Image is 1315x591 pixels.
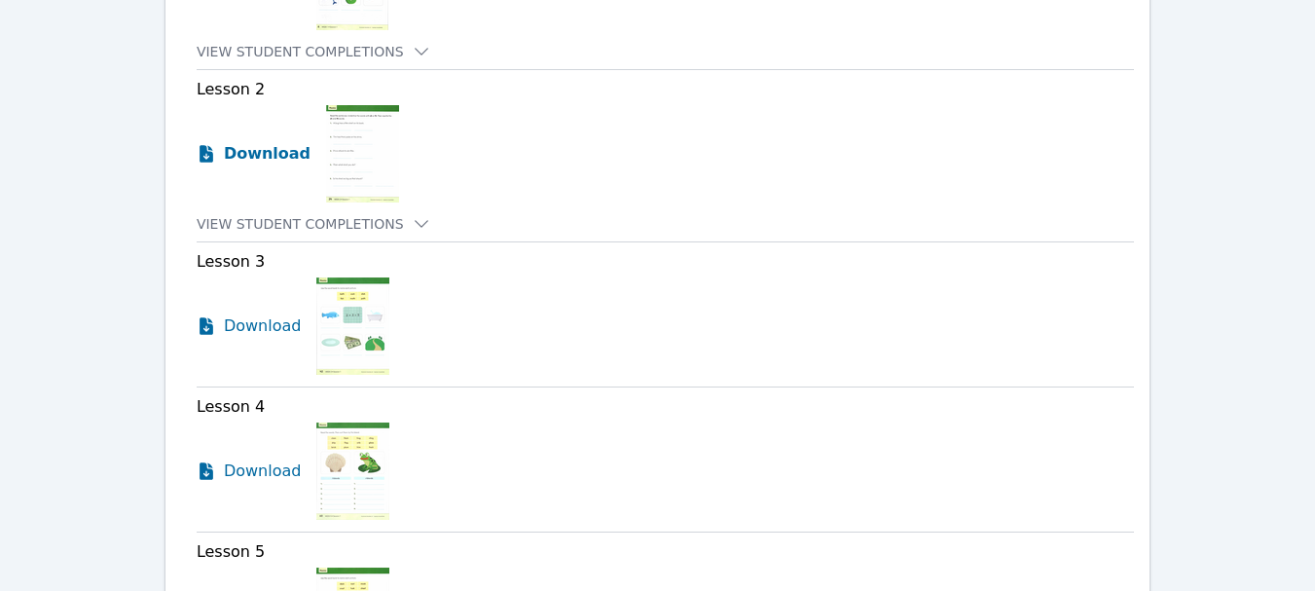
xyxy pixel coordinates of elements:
[326,105,399,203] img: Lesson 2
[316,277,389,375] img: Lesson 3
[224,142,310,166] span: Download
[224,460,302,483] span: Download
[197,423,302,520] a: Download
[197,252,265,271] span: Lesson 3
[197,397,265,416] span: Lesson 4
[224,314,302,338] span: Download
[197,542,265,561] span: Lesson 5
[197,105,310,203] a: Download
[316,423,389,520] img: Lesson 4
[197,277,302,375] a: Download
[197,214,431,234] button: View Student Completions
[197,42,431,61] button: View Student Completions
[197,80,265,98] span: Lesson 2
